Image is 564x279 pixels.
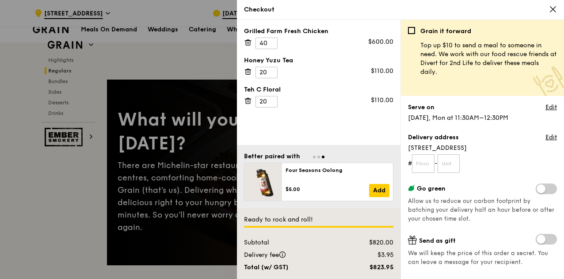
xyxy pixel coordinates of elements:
div: Subtotal [239,238,345,247]
div: $110.00 [371,67,393,76]
div: Honey Yuzu Tea [244,56,393,65]
span: Go to slide 2 [317,156,320,158]
div: Teh C Floral [244,85,393,94]
div: $3.95 [345,251,399,260]
div: Checkout [244,5,557,14]
span: [STREET_ADDRESS] [408,144,557,153]
span: Go green [417,185,446,192]
div: Better paired with [244,152,300,161]
input: Floor [412,154,434,173]
div: $110.00 [371,96,393,105]
a: Add [369,184,389,197]
div: Four Seasons Oolong [286,167,389,174]
p: Top up $10 to send a meal to someone in need. We work with our food rescue friends at Divert for ... [420,41,557,76]
div: $600.00 [368,38,393,46]
div: $5.00 [286,186,369,193]
form: # - [408,154,557,173]
div: Ready to rock and roll! [244,215,393,224]
span: [DATE], Mon at 11:30AM–12:30PM [408,114,508,122]
a: Edit [545,103,557,112]
span: Go to slide 1 [313,156,316,158]
span: Send as gift [419,237,456,245]
div: $823.95 [345,263,399,272]
b: Grain it forward [420,27,471,35]
span: We will keep the price of this order a secret. You can leave a message for your recipient. [408,249,557,267]
div: Delivery fee [239,251,345,260]
label: Serve on [408,103,434,112]
img: Meal donation [533,66,564,98]
div: Grilled Farm Fresh Chicken [244,27,393,36]
span: Go to slide 3 [322,156,324,158]
div: Total (w/ GST) [239,263,345,272]
a: Edit [545,133,557,142]
span: Allow us to reduce our carbon footprint by batching your delivery half an hour before or after yo... [408,198,554,222]
div: $820.00 [345,238,399,247]
label: Delivery address [408,133,459,142]
input: Unit [438,154,460,173]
